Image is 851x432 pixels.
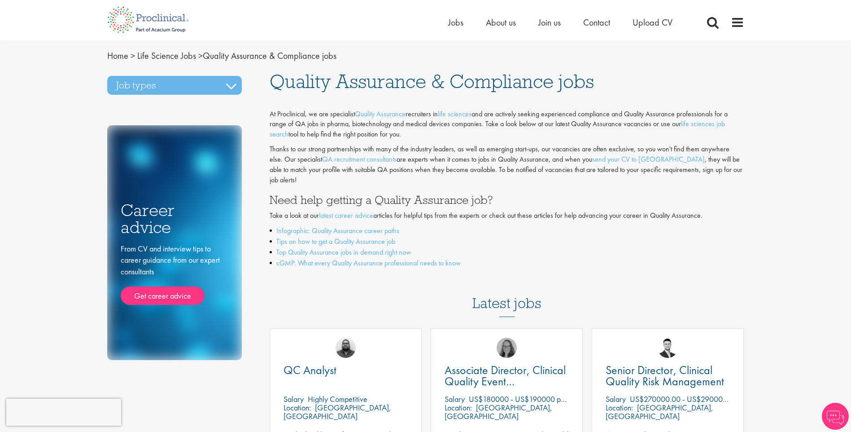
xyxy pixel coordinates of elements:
[276,226,399,235] a: Infographic: Quality Assurance career paths
[822,403,849,430] img: Chatbot
[606,402,633,413] span: Location:
[121,287,205,305] a: Get career advice
[355,109,406,119] a: Quality Assurance
[270,144,744,185] p: Thanks to our strong partnerships with many of the industry leaders, as well as emerging start-up...
[308,394,367,404] p: Highly Competitive
[336,338,356,358] img: Ashley Bennett
[606,365,730,387] a: Senior Director, Clinical Quality Risk Management
[6,399,121,426] iframe: reCAPTCHA
[276,258,461,268] a: cGMP: What every Quality Assurance professional needs to know
[319,211,373,220] a: latest career advice
[270,194,744,206] h3: Need help getting a Quality Assurance job?
[107,76,242,95] h3: Job types
[137,50,196,62] a: breadcrumb link to Life Science Jobs
[284,365,408,376] a: QC Analyst
[606,402,713,421] p: [GEOGRAPHIC_DATA], [GEOGRAPHIC_DATA]
[633,17,672,28] a: Upload CV
[606,362,724,389] span: Senior Director, Clinical Quality Risk Management
[270,69,594,93] span: Quality Assurance & Compliance jobs
[270,119,725,139] a: life sciences job search
[107,50,336,62] span: Quality Assurance & Compliance jobs
[445,402,552,421] p: [GEOGRAPHIC_DATA], [GEOGRAPHIC_DATA]
[270,109,728,139] span: At Proclinical, we are specialist recruiters in and are actively seeking experienced compliance a...
[445,402,472,413] span: Location:
[445,365,569,387] a: Associate Director, Clinical Quality Event Management (GCP)
[448,17,463,28] a: Jobs
[322,154,397,164] a: QA recruitment consultants
[445,394,465,404] span: Salary
[658,338,678,358] img: Joshua Godden
[107,50,128,62] a: breadcrumb link to Home
[270,211,744,221] p: Take a look at our articles for helpful tips from the experts or check out these articles for hel...
[472,273,541,317] h3: Latest jobs
[121,243,228,305] div: From CV and interview tips to career guidance from our expert consultants
[497,338,517,358] img: Ingrid Aymes
[538,17,561,28] a: Join us
[486,17,516,28] a: About us
[606,394,626,404] span: Salary
[438,109,471,119] a: life sciences
[121,202,228,236] h3: Career advice
[276,237,395,246] a: Tips on how to get a Quality Assurance job
[445,362,566,400] span: Associate Director, Clinical Quality Event Management (GCP)
[131,50,135,62] span: >
[198,50,203,62] span: >
[276,247,411,257] a: Top Quality Assurance jobs in demand right now
[284,362,336,378] span: QC Analyst
[284,402,311,413] span: Location:
[583,17,610,28] a: Contact
[592,154,705,164] a: send your CV to [GEOGRAPHIC_DATA]
[469,394,589,404] p: US$180000 - US$190000 per annum
[284,402,391,421] p: [GEOGRAPHIC_DATA], [GEOGRAPHIC_DATA]
[630,394,772,404] p: US$270000.00 - US$290000.00 per annum
[284,394,304,404] span: Salary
